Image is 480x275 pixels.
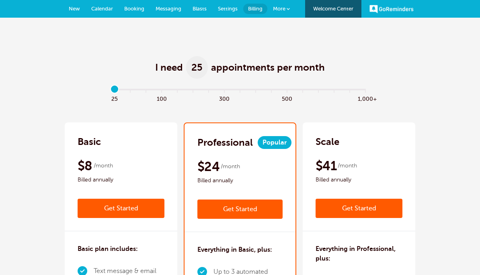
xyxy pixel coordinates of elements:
span: $41 [316,158,336,174]
span: More [273,6,285,12]
span: /month [338,161,357,171]
span: Billed annually [197,176,283,185]
span: Booking [124,6,144,12]
a: Get Started [316,199,402,218]
span: appointments per month [211,61,325,74]
a: Get Started [78,199,164,218]
span: 25 [107,94,123,103]
span: Calendar [91,6,113,12]
span: 25 [186,56,208,79]
span: 1,000+ [358,94,373,103]
span: New [69,6,80,12]
span: Messaging [156,6,181,12]
h3: Everything in Basic, plus: [197,245,272,255]
h2: Scale [316,135,339,148]
a: Get Started [197,200,283,219]
span: /month [94,161,113,171]
span: Billing [248,6,263,12]
span: 100 [154,94,170,103]
span: Blasts [193,6,207,12]
h2: Basic [78,135,101,148]
h2: Professional [197,136,253,149]
a: Billing [243,4,267,14]
h3: Basic plan includes: [78,244,138,254]
span: /month [221,162,240,171]
span: Settings [218,6,238,12]
h3: Everything in Professional, plus: [316,244,402,263]
span: 500 [279,94,295,103]
span: $24 [197,159,219,175]
span: Billed annually [316,175,402,185]
span: Popular [258,136,291,149]
span: $8 [78,158,92,174]
span: Billed annually [78,175,164,185]
span: 300 [217,94,232,103]
span: I need [155,61,183,74]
